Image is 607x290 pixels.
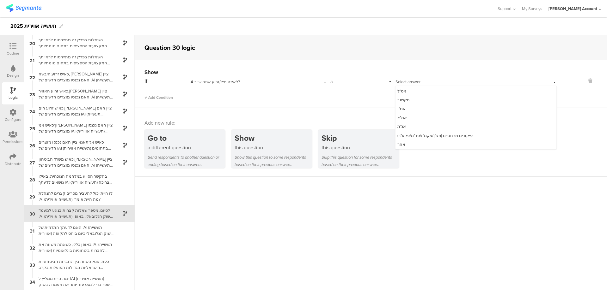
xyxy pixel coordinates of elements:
[498,6,512,12] span: Support
[191,79,240,85] span: לאיזה חיל/זרוע אתה שייך?
[29,210,35,217] span: 30
[397,106,406,112] span: אמ"ן
[29,74,35,80] span: 22
[191,79,193,85] span: 4
[30,227,34,234] span: 31
[397,141,405,147] span: אחר
[191,79,305,85] div: לאיזה חיל/זרוע אתה שייך?
[35,173,114,185] div: בהקשר הסיוע במלחמה הנוכחית, באילו נושאים לדעתך IAI (תעשיה אווירית) צריכה להיות יותר אקטיבית ויוזמ...
[322,154,399,168] div: Skip this question for some respondents based on their previous answers.
[5,117,21,122] div: Configure
[35,156,114,168] div: כאיש משרד הביטחון,[PERSON_NAME] ציין האם נכנסו מוצרים חדשים של IAI (תעשייה אווירית) בתחומים הבאים...
[6,4,41,12] img: segmanta logo
[144,68,158,76] span: Show
[29,193,35,200] span: 29
[29,91,35,98] span: 23
[235,144,312,151] div: this question
[144,95,173,100] span: Add Condition
[397,133,473,139] span: פיקודים מרחביים (פצ"ן/פקמ"ז/פד"מ/פקע"ר)
[35,258,114,270] div: כעת, אנא השווה בין החברות הביטחוניות הישראליות הגדולות הפועלות בקרב הלקוחות הבינלאומיים בשוק הבינ...
[35,37,114,49] div: השאלות בפרק זה מתייחסות לראייתך המקצועית הספציפית בתחום מומחיותך כאיש אג"ת סמן את החברה/ות המוביל...
[330,79,333,85] span: is
[148,154,225,168] div: Send respondents to another question or ending based on their answers.
[235,154,312,168] div: Show this question to some respondents based on their previous answers.
[144,119,598,127] div: Add new rule:
[144,43,195,52] div: Question 30 logic
[3,139,23,145] div: Permissions
[35,241,114,253] div: באופן כללי, כשאתה משווה את IAI (תעשייה אווירית) לחברות ביטחוניות בינלאומיות המובילות בעולם (כמו: ...
[148,132,225,144] div: Go to
[148,144,225,151] div: a different question
[35,190,114,202] div: לו היית יכול להעביר מסרים קצרים להנהלת IAI (תעשייה אווירית), מה היית אומר?
[35,207,114,219] div: לסיום, מספר שאלות קצרות בנוגע למעמד IAI (תעשייה אווירית) בשוק הגלובאלי. באופן כללי, עד כמה לדעתך ...
[397,88,406,94] span: אט"ל
[397,123,406,129] span: אג"ת
[7,73,19,78] div: Design
[35,224,114,236] div: האם לדעתך התדמית של IAI (תעשייה אווירית) בשוק הגלובאלי כיום ביחס לתקופה שלפני חרבות ברזל (טרום 23):
[395,79,423,85] span: Select answer...
[5,161,21,167] div: Distribute
[7,50,19,56] div: Outline
[235,132,312,144] div: Show
[549,6,597,12] div: [PERSON_NAME] Account
[322,132,399,144] div: Skip
[35,88,114,100] div: כאיש זרוע האוויר,[PERSON_NAME] ציין האם נכנסו מוצרים חדשים של IAI (תעשייה אווירית) בתחומים הבאים ...
[30,56,34,63] span: 21
[397,115,407,121] span: אמ"צ
[29,176,35,183] span: 28
[35,139,114,151] div: כאיש אג"תאנא ציין האם נכנסו מוצרים חדשים של IAI (תעשייה אווירית) בתחומים הבאים בזמן המלחמה:
[29,244,35,251] span: 32
[9,95,18,100] div: Logic
[35,275,114,287] div: מה היית ממליץ ל- IAI (תעשייה אווירית) לשפר כדי לבסס עוד יותר את מעמדה בשוק הגלובאלי?
[397,97,410,103] span: תקשוב
[144,77,190,85] div: If
[29,261,35,268] span: 33
[29,39,35,46] span: 20
[29,159,35,166] span: 27
[35,54,114,66] div: השאלות בפרק זה מתייחסות לראייתך המקצועית הספציפית בתחום מומחיותך כאיש משרד הביטחון סמן את החברה/ו...
[29,142,35,149] span: 26
[322,144,399,151] div: this question
[35,71,114,83] div: כאיש זרוע היבשה, [PERSON_NAME] ציין האם נכנסו מוצרים חדשים של IAI (תעשייה אווירית) בתחומים הבאים ...
[35,122,114,134] div: כאיש אמ"[PERSON_NAME] ציין האם נכנסו מוצרים חדשים של IAI (תעשייה אווירית) בתחומים הבאים בזמן המלחמה:
[10,21,56,31] div: תעשייה אווירית 2025
[29,108,35,115] span: 24
[29,125,35,132] span: 25
[29,278,35,285] span: 34
[35,105,114,117] div: כאיש זרוע הים,[PERSON_NAME] ציין האם נכנסו מוצרים חדשים של IAI (תעשייה אווירית) בתחומים הבאים בזמ...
